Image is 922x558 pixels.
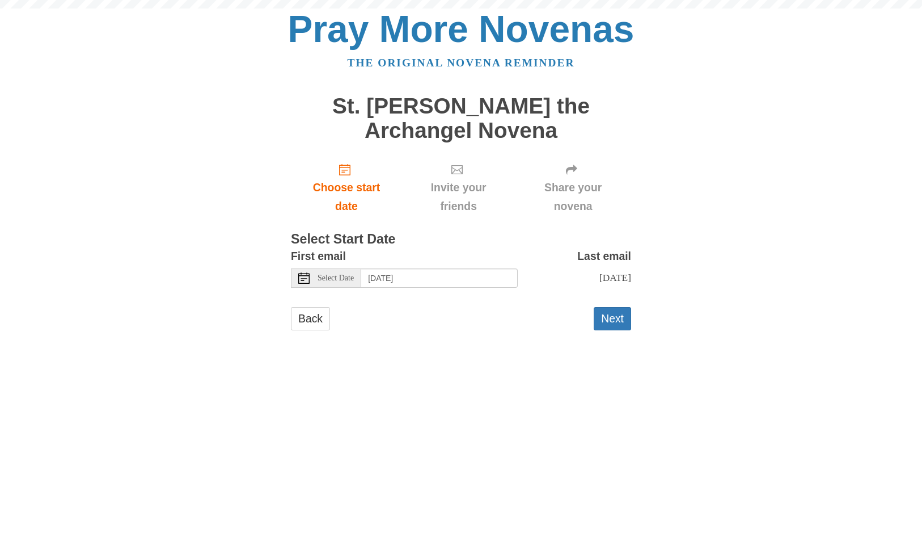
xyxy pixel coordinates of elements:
label: First email [291,247,346,266]
span: [DATE] [599,272,631,283]
span: Choose start date [302,178,391,216]
span: Select Date [318,274,354,282]
button: Next [594,307,631,330]
a: Back [291,307,330,330]
div: Click "Next" to confirm your start date first. [402,154,515,221]
h1: St. [PERSON_NAME] the Archangel Novena [291,94,631,142]
label: Last email [577,247,631,266]
span: Share your novena [526,178,620,216]
div: Click "Next" to confirm your start date first. [515,154,631,221]
h3: Select Start Date [291,232,631,247]
a: The original novena reminder [348,57,575,69]
a: Pray More Novenas [288,8,635,50]
a: Choose start date [291,154,402,221]
span: Invite your friends [413,178,504,216]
